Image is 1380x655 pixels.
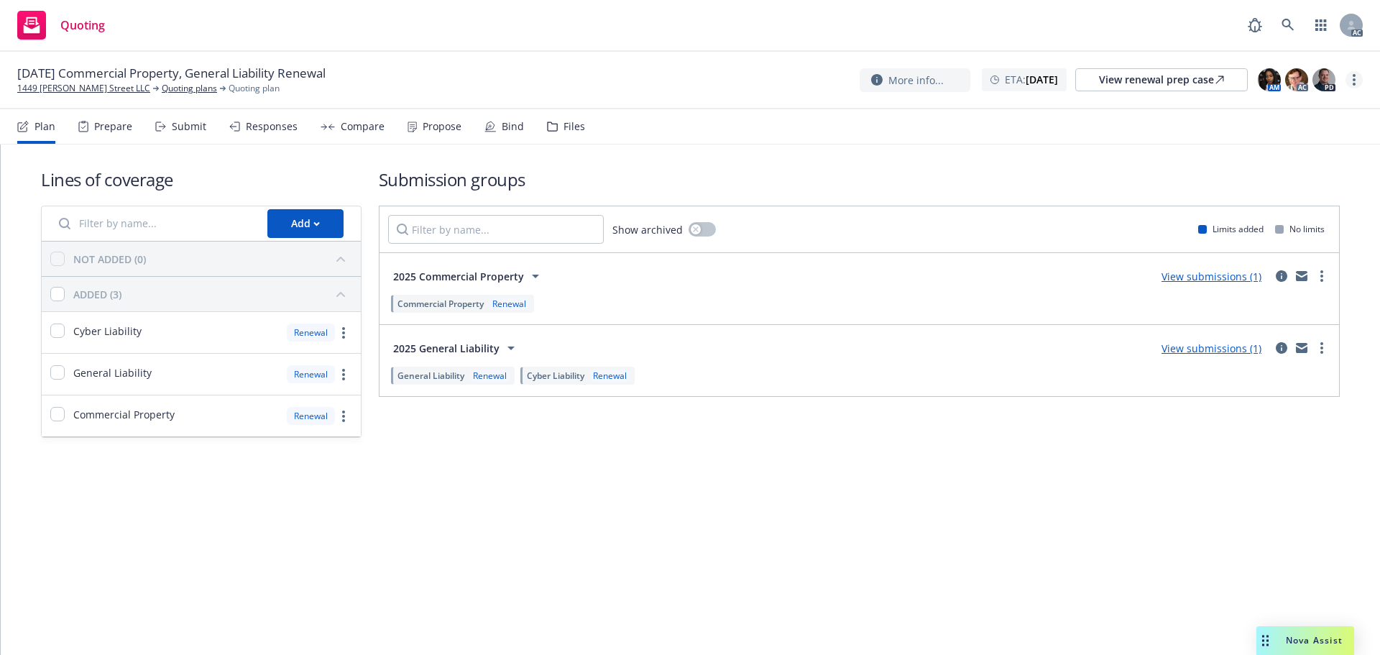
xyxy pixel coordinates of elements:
[17,82,150,95] a: 1449 [PERSON_NAME] Street LLC
[1256,626,1274,655] div: Drag to move
[888,73,944,88] span: More info...
[341,121,385,132] div: Compare
[246,121,298,132] div: Responses
[489,298,529,310] div: Renewal
[1312,68,1335,91] img: photo
[291,210,320,237] div: Add
[379,168,1340,191] h1: Submission groups
[1274,11,1302,40] a: Search
[1075,68,1248,91] a: View renewal prep case
[388,215,604,244] input: Filter by name...
[41,168,362,191] h1: Lines of coverage
[335,366,352,383] a: more
[1293,339,1310,357] a: mail
[563,121,585,132] div: Files
[1273,339,1290,357] a: circleInformation
[860,68,970,92] button: More info...
[1313,339,1330,357] a: more
[1161,342,1261,355] a: View submissions (1)
[1286,634,1343,646] span: Nova Assist
[162,82,217,95] a: Quoting plans
[1313,267,1330,285] a: more
[470,370,510,382] div: Renewal
[172,121,206,132] div: Submit
[1275,223,1325,235] div: No limits
[1256,626,1354,655] button: Nova Assist
[73,283,352,306] button: ADDED (3)
[335,408,352,425] a: more
[590,370,630,382] div: Renewal
[1026,73,1058,86] strong: [DATE]
[73,287,121,302] div: ADDED (3)
[1285,68,1308,91] img: photo
[1241,11,1269,40] a: Report a Bug
[388,262,549,290] button: 2025 Commercial Property
[1258,68,1281,91] img: photo
[397,298,484,310] span: Commercial Property
[11,5,111,45] a: Quoting
[612,222,683,237] span: Show archived
[73,407,175,422] span: Commercial Property
[73,365,152,380] span: General Liability
[502,121,524,132] div: Bind
[287,407,335,425] div: Renewal
[388,334,525,362] button: 2025 General Liability
[34,121,55,132] div: Plan
[17,65,326,82] span: [DATE] Commercial Property, General Liability Renewal
[393,341,500,356] span: 2025 General Liability
[94,121,132,132] div: Prepare
[1273,267,1290,285] a: circleInformation
[1099,69,1224,91] div: View renewal prep case
[50,209,259,238] input: Filter by name...
[229,82,280,95] span: Quoting plan
[1293,267,1310,285] a: mail
[1345,71,1363,88] a: more
[393,269,524,284] span: 2025 Commercial Property
[423,121,461,132] div: Propose
[1198,223,1264,235] div: Limits added
[60,19,105,31] span: Quoting
[527,370,584,382] span: Cyber Liability
[267,209,344,238] button: Add
[1005,72,1058,87] span: ETA :
[73,247,352,270] button: NOT ADDED (0)
[287,324,335,342] div: Renewal
[1307,11,1335,40] a: Switch app
[335,324,352,342] a: more
[397,370,464,382] span: General Liability
[73,252,146,267] div: NOT ADDED (0)
[73,324,142,339] span: Cyber Liability
[287,365,335,383] div: Renewal
[1161,270,1261,283] a: View submissions (1)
